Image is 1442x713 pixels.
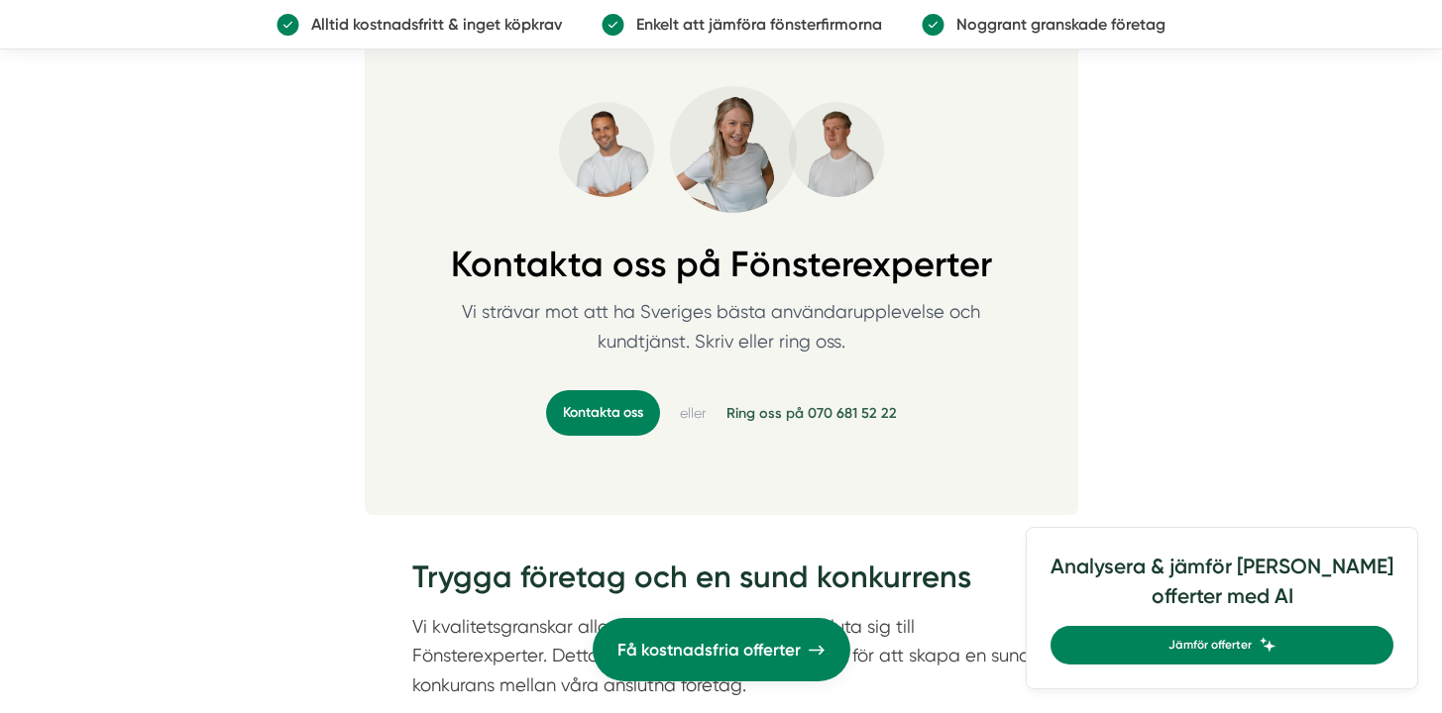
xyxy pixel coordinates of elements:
[546,390,660,436] a: Kontakta oss
[944,12,1165,37] p: Noggrant granskade företag
[617,637,801,663] span: Få kostnadsfria offerter
[1168,636,1252,655] span: Jämför offerter
[789,102,884,197] img: Nicholas från Fönsterexperter
[559,102,654,197] img: Niclas från Fönsterexperter
[624,12,882,37] p: Enkelt att jämföra fönsterfirmorna
[396,245,1047,297] h2: Kontakta oss på Fönsterexperter
[299,12,562,37] p: Alltid kostnadsfritt & inget köpkrav
[1051,552,1393,626] h4: Analysera & jämför [PERSON_NAME] offerter med AI
[726,403,897,423] a: Ring oss på 070 681 52 22
[412,556,1031,611] h2: Trygga företag och en sund konkurrens
[593,618,850,681] a: Få kostnadsfria offerter
[412,612,1031,700] p: Vi kvalitetsgranskar alla företag som väljer att ansluta sig till Fönsterexperter. Detta för best...
[680,403,707,423] span: eller
[1051,626,1393,664] a: Jämför offerter
[670,86,797,213] img: Jenny från Fönsterexperter
[436,297,1007,379] p: Vi strävar mot att ha Sveriges bästa användarupplevelse och kundtjänst. Skriv eller ring oss.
